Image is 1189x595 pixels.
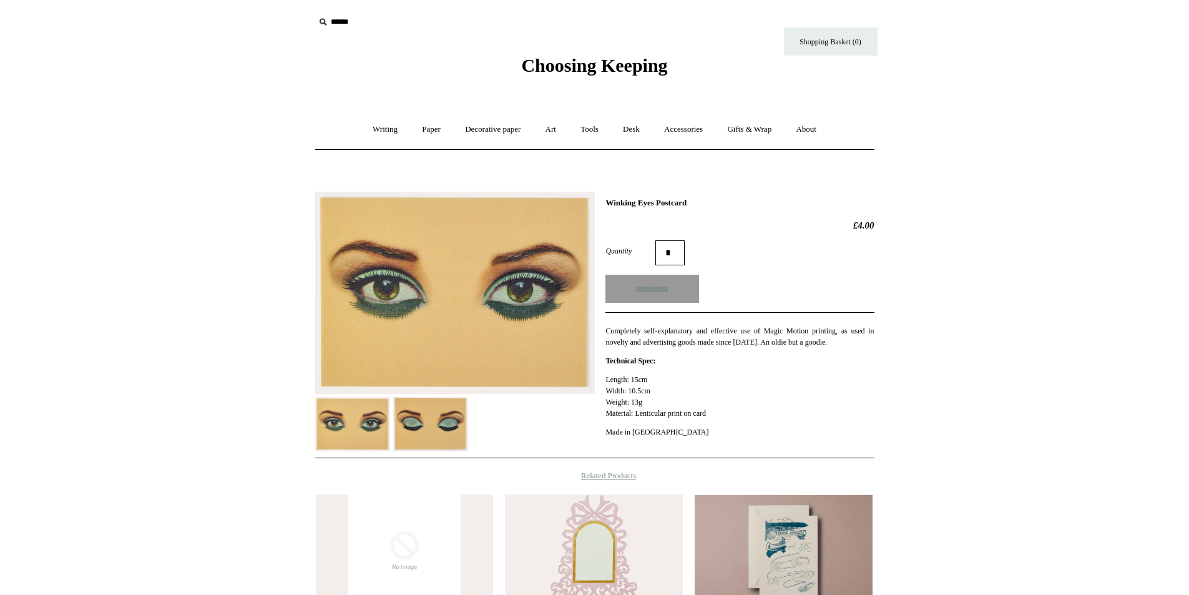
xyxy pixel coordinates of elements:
[283,471,907,481] h4: Related Products
[605,374,874,419] p: Length: 15cm Width: 10.5cm Weight: 13g Material: Lenticular print on card
[605,220,874,231] h2: £4.00
[411,113,452,146] a: Paper
[785,113,828,146] a: About
[521,55,667,76] span: Choosing Keeping
[569,113,610,146] a: Tools
[534,113,567,146] a: Art
[605,198,874,208] h1: Winking Eyes Postcard
[605,357,655,365] strong: Technical Spec:
[653,113,714,146] a: Accessories
[521,65,667,74] a: Choosing Keeping
[315,192,595,394] img: Winking Eyes Postcard
[784,27,878,56] a: Shopping Basket (0)
[605,325,874,348] p: Completely self-explanatory and effective use of Magic Motion printing, as used in novelty and ad...
[612,113,651,146] a: Desk
[716,113,783,146] a: Gifts & Wrap
[605,245,655,257] label: Quantity
[605,426,874,438] p: Made in [GEOGRAPHIC_DATA]
[454,113,532,146] a: Decorative paper
[361,113,409,146] a: Writing
[393,397,468,451] img: Winking Eyes Postcard
[315,397,390,451] img: Winking Eyes Postcard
